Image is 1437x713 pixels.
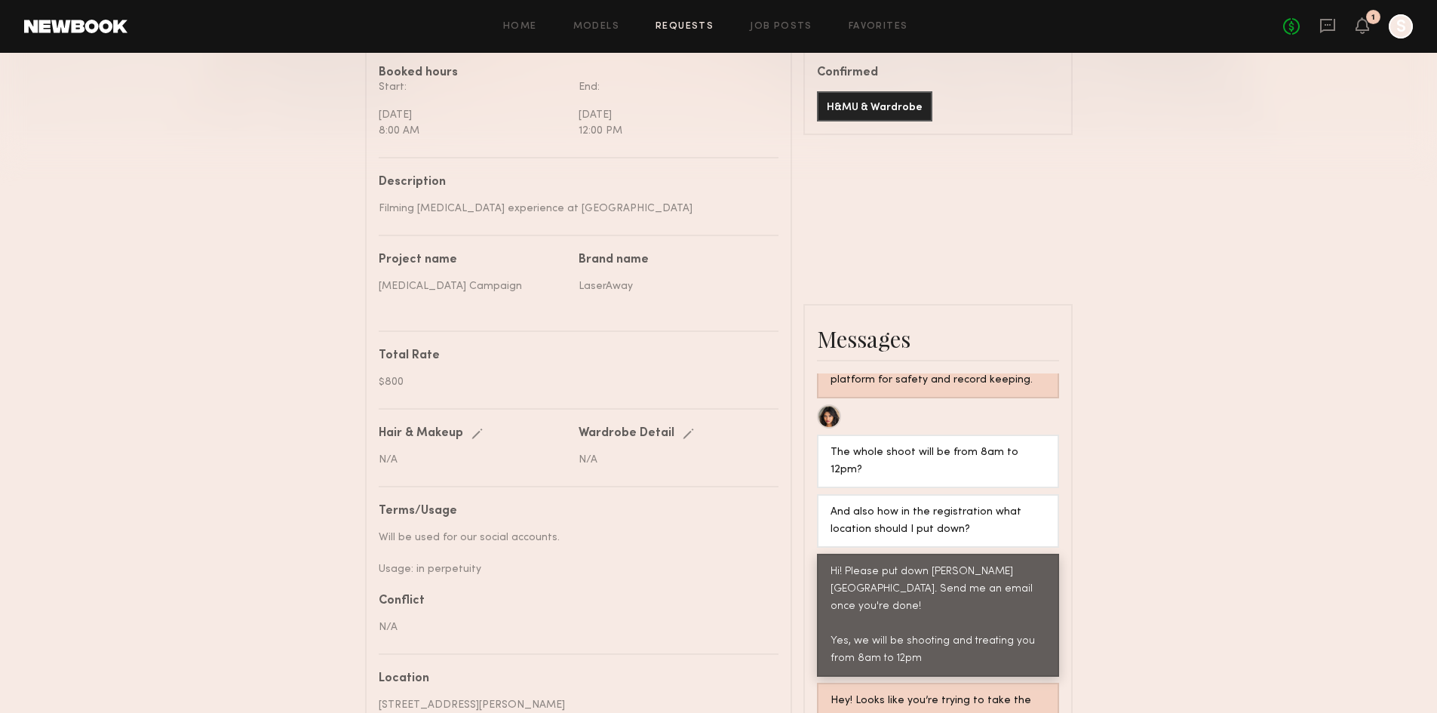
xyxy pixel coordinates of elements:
div: $800 [379,374,767,390]
div: The whole shoot will be from 8am to 12pm? [831,444,1046,479]
div: 12:00 PM [579,123,767,139]
div: N/A [379,619,767,635]
div: Terms/Usage [379,506,767,518]
div: 8:00 AM [379,123,567,139]
div: Confirmed [817,67,1059,79]
a: S [1389,14,1413,38]
a: Favorites [849,22,908,32]
div: Hi! Please put down [PERSON_NAME][GEOGRAPHIC_DATA]. Send me an email once you're done! Yes, we wi... [831,564,1046,668]
a: Requests [656,22,714,32]
div: Brand name [579,254,767,266]
div: Description [379,177,767,189]
button: H&MU & Wardrobe [817,91,932,121]
div: [STREET_ADDRESS][PERSON_NAME] [379,697,767,713]
div: And also how in the registration what location should I put down? [831,504,1046,539]
div: Start: [379,79,567,95]
div: Messages [817,324,1059,354]
div: Hair & Makeup [379,428,463,440]
div: N/A [379,452,567,468]
div: [DATE] [579,107,767,123]
a: Models [573,22,619,32]
div: Project name [379,254,567,266]
div: Total Rate [379,350,767,362]
div: [DATE] [379,107,567,123]
div: LaserAway [579,278,767,294]
div: Will be used for our social accounts. Usage: in perpetuity [379,530,767,577]
div: Filming [MEDICAL_DATA] experience at [GEOGRAPHIC_DATA] [379,201,767,217]
div: Wardrobe Detail [579,428,674,440]
div: Conflict [379,595,767,607]
div: Location [379,673,767,685]
div: 1 [1371,14,1375,22]
div: [MEDICAL_DATA] Campaign [379,278,567,294]
div: Booked hours [379,67,778,79]
a: Home [503,22,537,32]
div: End: [579,79,767,95]
a: Job Posts [750,22,812,32]
div: N/A [579,452,767,468]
